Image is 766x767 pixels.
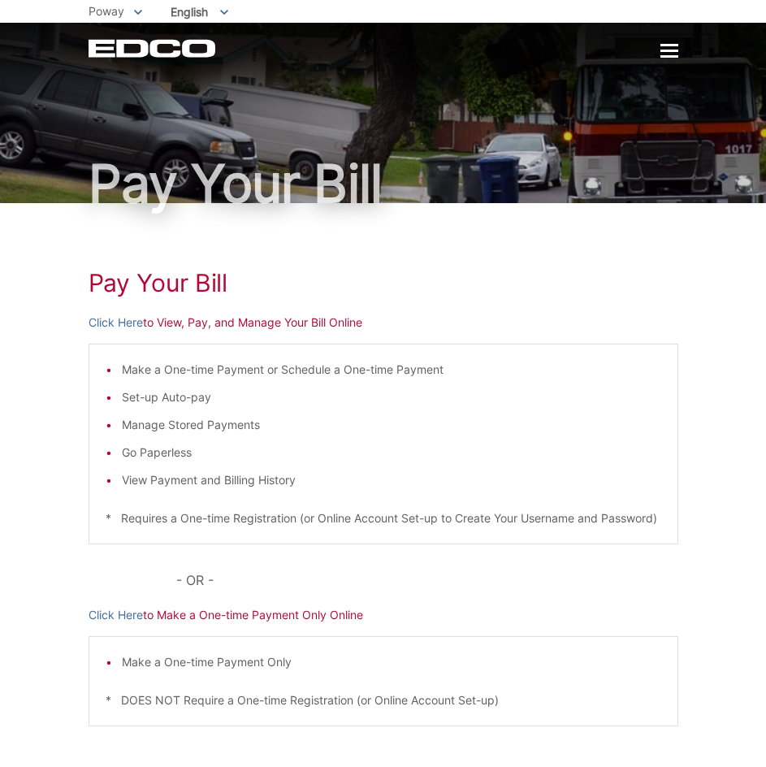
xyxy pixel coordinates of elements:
[122,444,661,461] li: Go Paperless
[89,39,218,58] a: EDCD logo. Return to the homepage.
[122,388,661,406] li: Set-up Auto-pay
[89,158,678,210] h1: Pay Your Bill
[106,691,661,709] p: * DOES NOT Require a One-time Registration (or Online Account Set-up)
[89,606,678,624] p: to Make a One-time Payment Only Online
[89,268,678,297] h1: Pay Your Bill
[89,606,143,624] a: Click Here
[89,314,678,331] p: to View, Pay, and Manage Your Bill Online
[122,416,661,434] li: Manage Stored Payments
[176,569,677,591] p: - OR -
[106,509,661,527] p: * Requires a One-time Registration (or Online Account Set-up to Create Your Username and Password)
[89,314,143,331] a: Click Here
[122,653,661,671] li: Make a One-time Payment Only
[122,361,661,379] li: Make a One-time Payment or Schedule a One-time Payment
[122,471,661,489] li: View Payment and Billing History
[89,4,124,18] span: Poway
